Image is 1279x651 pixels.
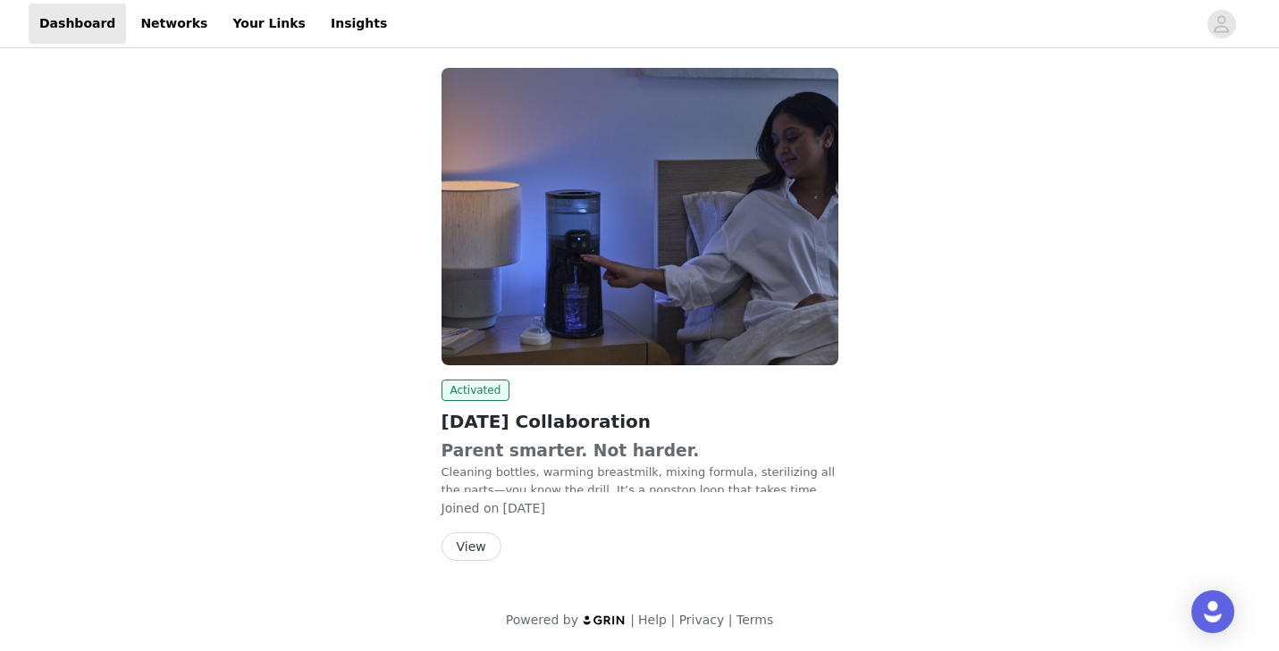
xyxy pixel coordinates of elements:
a: Privacy [679,613,725,627]
p: Cleaning bottles, warming breastmilk, mixing formula, sterilizing all the parts—you know the dril... [442,438,838,498]
strong: Parent smarter. Not harder. [442,441,700,460]
a: Terms [736,613,773,627]
div: avatar [1213,10,1230,38]
a: View [442,540,501,554]
span: | [670,613,675,627]
span: Activated [442,380,510,401]
a: Your Links [222,4,316,44]
h2: [DATE] Collaboration [442,408,838,435]
img: logo [582,614,627,626]
span: Powered by [506,613,578,627]
a: Networks [130,4,218,44]
span: Joined on [442,501,500,515]
div: Open Intercom Messenger [1191,590,1234,633]
a: Insights [320,4,398,44]
a: Dashboard [29,4,126,44]
span: | [728,613,733,627]
a: Help [638,613,667,627]
span: | [630,613,635,627]
span: [DATE] [503,501,545,515]
img: Baby Brezza [442,68,838,365]
button: View [442,532,501,561]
